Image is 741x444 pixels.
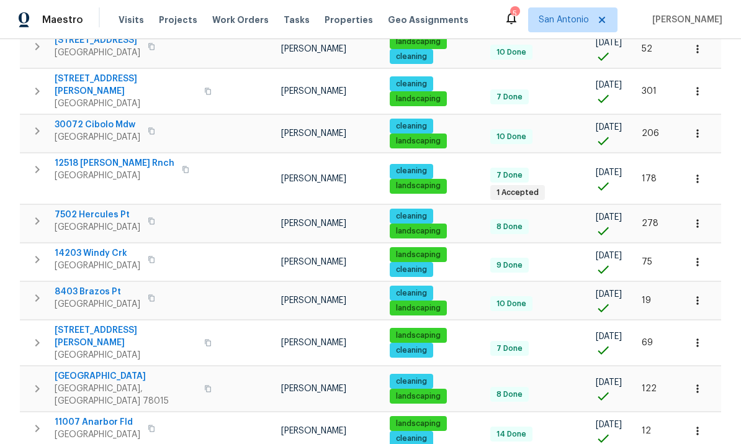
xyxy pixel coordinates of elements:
[492,47,531,58] span: 10 Done
[642,129,659,138] span: 206
[596,213,622,222] span: [DATE]
[596,332,622,341] span: [DATE]
[55,324,197,349] span: [STREET_ADDRESS][PERSON_NAME]
[55,428,140,441] span: [GEOGRAPHIC_DATA]
[55,34,140,47] span: [STREET_ADDRESS]
[596,420,622,429] span: [DATE]
[596,39,622,47] span: [DATE]
[391,303,446,314] span: landscaping
[391,419,446,429] span: landscaping
[647,14,722,26] span: [PERSON_NAME]
[492,389,528,400] span: 8 Done
[510,7,519,20] div: 5
[212,14,269,26] span: Work Orders
[391,288,432,299] span: cleaning
[642,338,653,347] span: 69
[281,296,346,305] span: [PERSON_NAME]
[391,136,446,147] span: landscaping
[642,45,652,53] span: 52
[492,92,528,102] span: 7 Done
[596,290,622,299] span: [DATE]
[55,73,197,97] span: [STREET_ADDRESS][PERSON_NAME]
[55,209,140,221] span: 7502 Hercules Pt
[391,345,432,356] span: cleaning
[55,47,140,59] span: [GEOGRAPHIC_DATA]
[55,170,174,182] span: [GEOGRAPHIC_DATA]
[492,343,528,354] span: 7 Done
[55,416,140,428] span: 11007 Anarbor Fld
[55,157,174,170] span: 12518 [PERSON_NAME] Rnch
[391,250,446,260] span: landscaping
[391,376,432,387] span: cleaning
[391,52,432,62] span: cleaning
[281,87,346,96] span: [PERSON_NAME]
[281,129,346,138] span: [PERSON_NAME]
[119,14,144,26] span: Visits
[55,260,140,272] span: [GEOGRAPHIC_DATA]
[492,299,531,309] span: 10 Done
[55,370,197,383] span: [GEOGRAPHIC_DATA]
[642,296,651,305] span: 19
[596,251,622,260] span: [DATE]
[42,14,83,26] span: Maestro
[55,298,140,310] span: [GEOGRAPHIC_DATA]
[596,378,622,387] span: [DATE]
[539,14,589,26] span: San Antonio
[391,121,432,132] span: cleaning
[55,119,140,131] span: 30072 Cibolo Mdw
[642,174,657,183] span: 178
[492,188,544,198] span: 1 Accepted
[391,37,446,47] span: landscaping
[492,260,528,271] span: 9 Done
[391,166,432,176] span: cleaning
[281,338,346,347] span: [PERSON_NAME]
[391,94,446,104] span: landscaping
[492,429,531,440] span: 14 Done
[281,219,346,228] span: [PERSON_NAME]
[642,219,658,228] span: 278
[391,226,446,237] span: landscaping
[55,383,197,407] span: [GEOGRAPHIC_DATA], [GEOGRAPHIC_DATA] 78015
[281,258,346,266] span: [PERSON_NAME]
[596,81,622,89] span: [DATE]
[55,97,197,110] span: [GEOGRAPHIC_DATA]
[284,16,310,24] span: Tasks
[596,123,622,132] span: [DATE]
[281,45,346,53] span: [PERSON_NAME]
[55,131,140,143] span: [GEOGRAPHIC_DATA]
[642,384,657,393] span: 122
[642,427,651,435] span: 12
[391,330,446,341] span: landscaping
[55,247,140,260] span: 14203 Windy Crk
[492,170,528,181] span: 7 Done
[55,286,140,298] span: 8403 Brazos Pt
[492,132,531,142] span: 10 Done
[159,14,197,26] span: Projects
[325,14,373,26] span: Properties
[281,384,346,393] span: [PERSON_NAME]
[391,79,432,89] span: cleaning
[388,14,469,26] span: Geo Assignments
[642,258,652,266] span: 75
[492,222,528,232] span: 8 Done
[391,211,432,222] span: cleaning
[391,391,446,402] span: landscaping
[281,174,346,183] span: [PERSON_NAME]
[55,349,197,361] span: [GEOGRAPHIC_DATA]
[391,433,432,444] span: cleaning
[391,181,446,191] span: landscaping
[391,265,432,275] span: cleaning
[281,427,346,435] span: [PERSON_NAME]
[642,87,657,96] span: 301
[55,221,140,233] span: [GEOGRAPHIC_DATA]
[596,168,622,177] span: [DATE]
